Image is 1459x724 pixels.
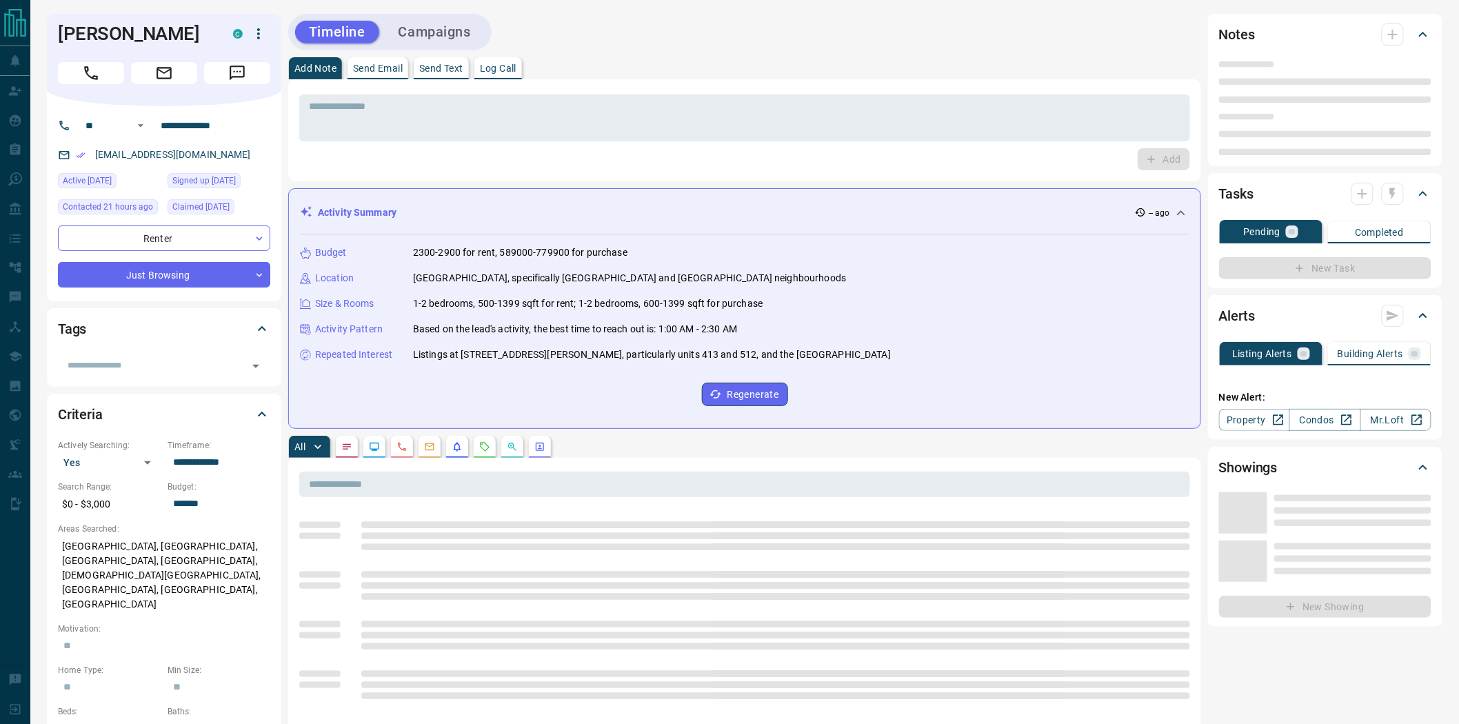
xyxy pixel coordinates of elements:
[1232,349,1292,359] p: Listing Alerts
[58,23,212,45] h1: [PERSON_NAME]
[58,452,161,474] div: Yes
[63,174,112,188] span: Active [DATE]
[480,63,516,73] p: Log Call
[1360,409,1431,431] a: Mr.Loft
[1149,207,1170,219] p: -- ago
[58,62,124,84] span: Call
[131,62,197,84] span: Email
[168,481,270,493] p: Budget:
[168,664,270,676] p: Min Size:
[58,312,270,345] div: Tags
[341,441,352,452] svg: Notes
[58,318,86,340] h2: Tags
[1219,299,1431,332] div: Alerts
[413,271,846,285] p: [GEOGRAPHIC_DATA], specifically [GEOGRAPHIC_DATA] and [GEOGRAPHIC_DATA] neighbourhoods
[294,442,305,452] p: All
[246,356,265,376] button: Open
[300,200,1189,225] div: Activity Summary-- ago
[58,199,161,219] div: Tue Aug 12 2025
[315,296,374,311] p: Size & Rooms
[172,200,230,214] span: Claimed [DATE]
[1219,305,1255,327] h2: Alerts
[452,441,463,452] svg: Listing Alerts
[396,441,407,452] svg: Calls
[424,441,435,452] svg: Emails
[168,199,270,219] div: Wed Jun 04 2025
[1355,228,1404,237] p: Completed
[315,271,354,285] p: Location
[1219,183,1254,205] h2: Tasks
[1219,451,1431,484] div: Showings
[58,481,161,493] p: Search Range:
[369,441,380,452] svg: Lead Browsing Activity
[1244,227,1281,237] p: Pending
[58,173,161,192] div: Tue Aug 12 2025
[413,348,891,362] p: Listings at [STREET_ADDRESS][PERSON_NAME], particularly units 413 and 512, and the [GEOGRAPHIC_DATA]
[315,245,347,260] p: Budget
[507,441,518,452] svg: Opportunities
[58,664,161,676] p: Home Type:
[479,441,490,452] svg: Requests
[1289,409,1360,431] a: Condos
[58,535,270,616] p: [GEOGRAPHIC_DATA], [GEOGRAPHIC_DATA], [GEOGRAPHIC_DATA], [GEOGRAPHIC_DATA], [DEMOGRAPHIC_DATA][GE...
[315,348,392,362] p: Repeated Interest
[1219,177,1431,210] div: Tasks
[702,383,788,406] button: Regenerate
[1219,390,1431,405] p: New Alert:
[58,439,161,452] p: Actively Searching:
[58,398,270,431] div: Criteria
[1219,23,1255,46] h2: Notes
[58,225,270,251] div: Renter
[419,63,463,73] p: Send Text
[413,322,737,336] p: Based on the lead's activity, the best time to reach out is: 1:00 AM - 2:30 AM
[1338,349,1403,359] p: Building Alerts
[1219,18,1431,51] div: Notes
[295,21,379,43] button: Timeline
[58,705,161,718] p: Beds:
[168,173,270,192] div: Wed May 27 2020
[294,63,336,73] p: Add Note
[168,439,270,452] p: Timeframe:
[63,200,153,214] span: Contacted 21 hours ago
[1219,409,1290,431] a: Property
[58,623,270,635] p: Motivation:
[76,150,85,160] svg: Email Verified
[315,322,383,336] p: Activity Pattern
[353,63,403,73] p: Send Email
[413,296,763,311] p: 1-2 bedrooms, 500-1399 sqft for rent; 1-2 bedrooms, 600-1399 sqft for purchase
[168,705,270,718] p: Baths:
[318,205,396,220] p: Activity Summary
[58,493,161,516] p: $0 - $3,000
[1219,456,1278,479] h2: Showings
[132,117,149,134] button: Open
[204,62,270,84] span: Message
[58,523,270,535] p: Areas Searched:
[95,149,251,160] a: [EMAIL_ADDRESS][DOMAIN_NAME]
[58,403,103,425] h2: Criteria
[172,174,236,188] span: Signed up [DATE]
[58,262,270,288] div: Just Browsing
[233,29,243,39] div: condos.ca
[534,441,545,452] svg: Agent Actions
[385,21,485,43] button: Campaigns
[413,245,627,260] p: 2300-2900 for rent, 589000-779900 for purchase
